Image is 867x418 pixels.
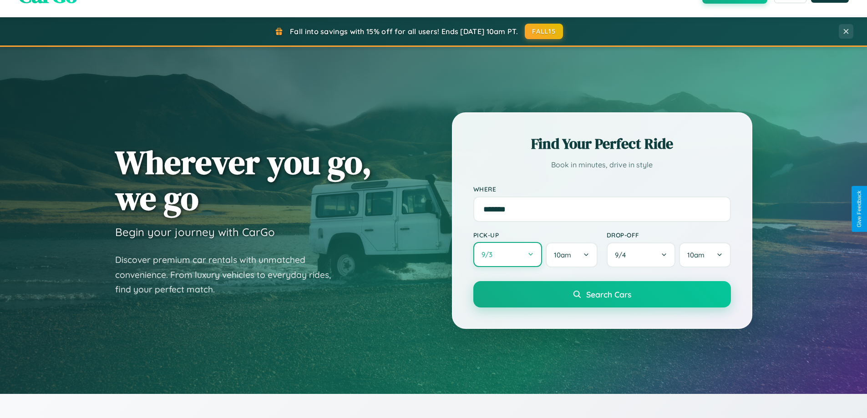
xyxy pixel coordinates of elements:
span: 9 / 4 [615,251,630,259]
span: 10am [554,251,571,259]
label: Drop-off [607,231,731,239]
div: Give Feedback [856,191,862,227]
span: 9 / 3 [482,250,497,259]
button: 9/3 [473,242,543,267]
h2: Find Your Perfect Ride [473,134,731,154]
h1: Wherever you go, we go [115,144,372,216]
label: Where [473,185,731,193]
p: Discover premium car rentals with unmatched convenience. From luxury vehicles to everyday rides, ... [115,252,343,297]
p: Book in minutes, drive in style [473,158,731,171]
button: 10am [546,242,597,267]
button: 9/4 [607,242,676,267]
span: Fall into savings with 15% off for all users! Ends [DATE] 10am PT. [290,27,518,36]
label: Pick-up [473,231,598,239]
button: FALL15 [525,24,563,39]
button: Search Cars [473,281,731,307]
h3: Begin your journey with CarGo [115,225,275,239]
span: Search Cars [586,289,631,299]
span: 10am [687,251,705,259]
button: 10am [679,242,730,267]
